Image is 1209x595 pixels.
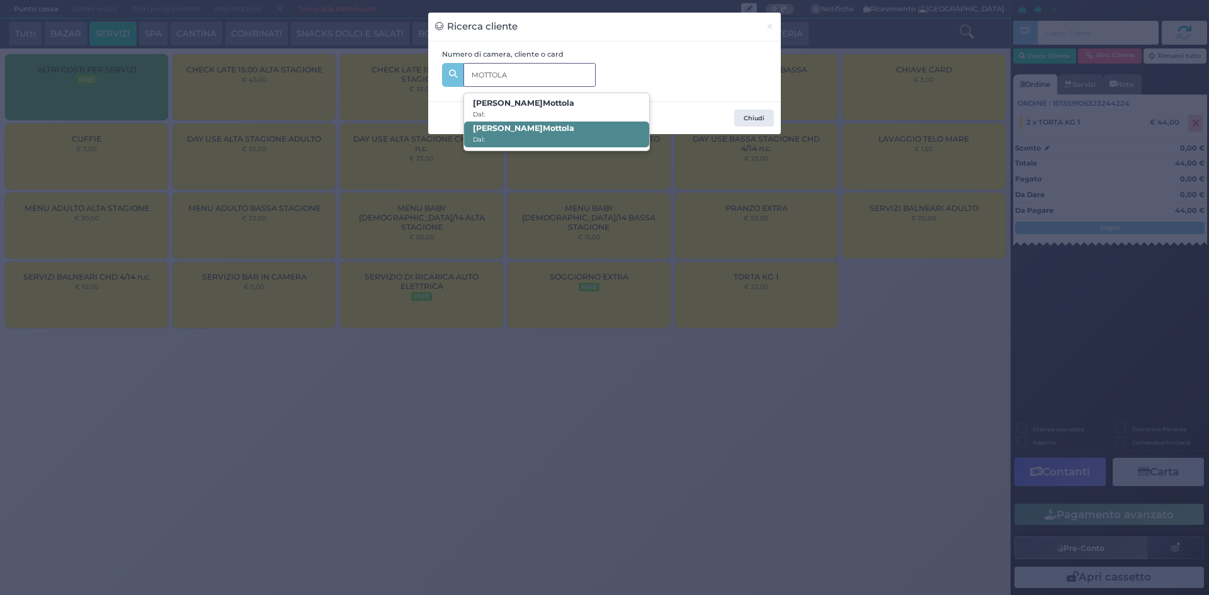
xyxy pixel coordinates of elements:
input: Es. 'Mario Rossi', '220' o '108123234234' [463,63,596,87]
label: Numero di camera, cliente o card [442,49,564,60]
small: Dal: [473,110,485,118]
span: × [766,20,774,33]
strong: Mottola [543,98,574,108]
strong: Mottola [543,123,574,133]
b: [PERSON_NAME] [473,98,574,108]
small: Dal: [473,135,485,144]
h3: Ricerca cliente [435,20,518,34]
button: Chiudi [734,110,774,127]
button: Chiudi [759,13,781,41]
b: [PERSON_NAME] [473,123,574,133]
